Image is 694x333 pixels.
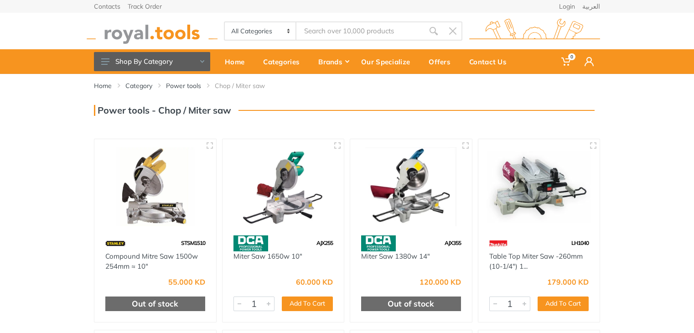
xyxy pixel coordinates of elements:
[489,235,508,251] img: 42.webp
[559,3,575,10] a: Login
[168,278,205,286] div: 55.000 KD
[94,3,120,10] a: Contacts
[469,19,600,44] img: royal.tools Logo
[463,49,519,74] a: Contact Us
[105,235,125,251] img: 15.webp
[94,105,231,116] h3: Power tools - Chop / Miter saw
[233,252,302,260] a: Miter Saw 1650w 10"
[257,52,312,71] div: Categories
[355,52,422,71] div: Our Specialize
[361,297,461,311] div: Out of stock
[87,19,218,44] img: royal.tools Logo
[225,22,296,40] select: Category
[489,252,583,271] a: Table Top Miter Saw -260mm (10-1/4") 1...
[94,81,112,90] a: Home
[125,81,152,90] a: Category
[361,235,396,251] img: 58.webp
[463,52,519,71] div: Contact Us
[422,52,463,71] div: Offers
[568,53,575,60] span: 0
[233,235,268,251] img: 58.webp
[181,239,205,246] span: STSM1510
[487,147,592,226] img: Royal Tools - Table Top Miter Saw -260mm (10-1/4
[547,278,589,286] div: 179.000 KD
[105,297,205,311] div: Out of stock
[166,81,201,90] a: Power tools
[358,147,464,226] img: Royal Tools - Miter Saw 1380w 14
[296,21,424,41] input: Site search
[582,3,600,10] a: العربية
[128,3,162,10] a: Track Order
[571,239,589,246] span: LH1040
[94,81,600,90] nav: breadcrumb
[355,49,422,74] a: Our Specialize
[103,147,208,226] img: Royal Tools - Compound Mitre Saw 1500w 254mm ≈ 10
[94,52,210,71] button: Shop By Category
[445,239,461,246] span: AJX355
[555,49,578,74] a: 0
[282,297,333,311] button: Add To Cart
[316,239,333,246] span: AJX255
[296,278,333,286] div: 60.000 KD
[420,278,461,286] div: 120.000 KD
[215,81,279,90] li: Chop / Miter saw
[312,52,355,71] div: Brands
[218,49,257,74] a: Home
[361,252,430,260] a: Miter Saw 1380w 14"
[257,49,312,74] a: Categories
[231,147,336,226] img: Royal Tools - Miter Saw 1650w 10
[218,52,257,71] div: Home
[422,49,463,74] a: Offers
[538,297,589,311] button: Add To Cart
[105,252,198,271] a: Compound Mitre Saw 1500w 254mm ≈ 10"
